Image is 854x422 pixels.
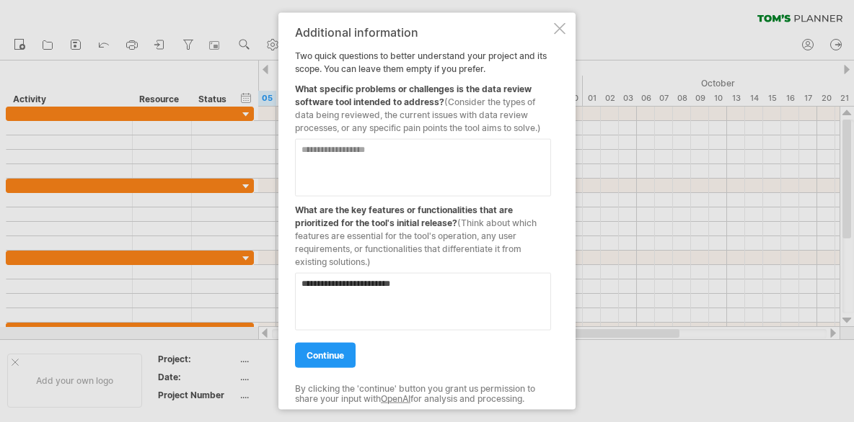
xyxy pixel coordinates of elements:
div: What are the key features or functionalities that are prioritized for the tool's initial release? [295,197,551,269]
div: Additional information [295,26,551,39]
div: What specific problems or challenges is the data review software tool intended to address? [295,76,551,135]
div: By clicking the 'continue' button you grant us permission to share your input with for analysis a... [295,384,551,405]
span: continue [307,350,344,361]
div: Two quick questions to better understand your project and its scope. You can leave them empty if ... [295,26,551,397]
a: OpenAI [381,393,410,404]
a: continue [295,343,356,368]
span: (Consider the types of data being reviewed, the current issues with data review processes, or any... [295,96,541,133]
